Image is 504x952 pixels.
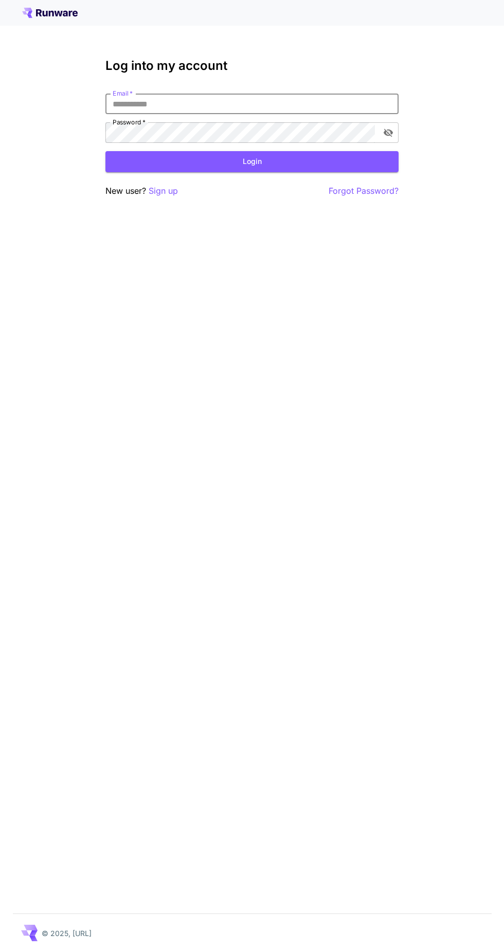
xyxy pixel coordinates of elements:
button: Login [105,151,399,172]
h3: Log into my account [105,59,399,73]
button: toggle password visibility [379,123,398,142]
button: Forgot Password? [329,185,399,197]
label: Email [113,89,133,98]
button: Sign up [149,185,178,197]
p: © 2025, [URL] [42,928,92,939]
label: Password [113,118,146,126]
p: New user? [105,185,178,197]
